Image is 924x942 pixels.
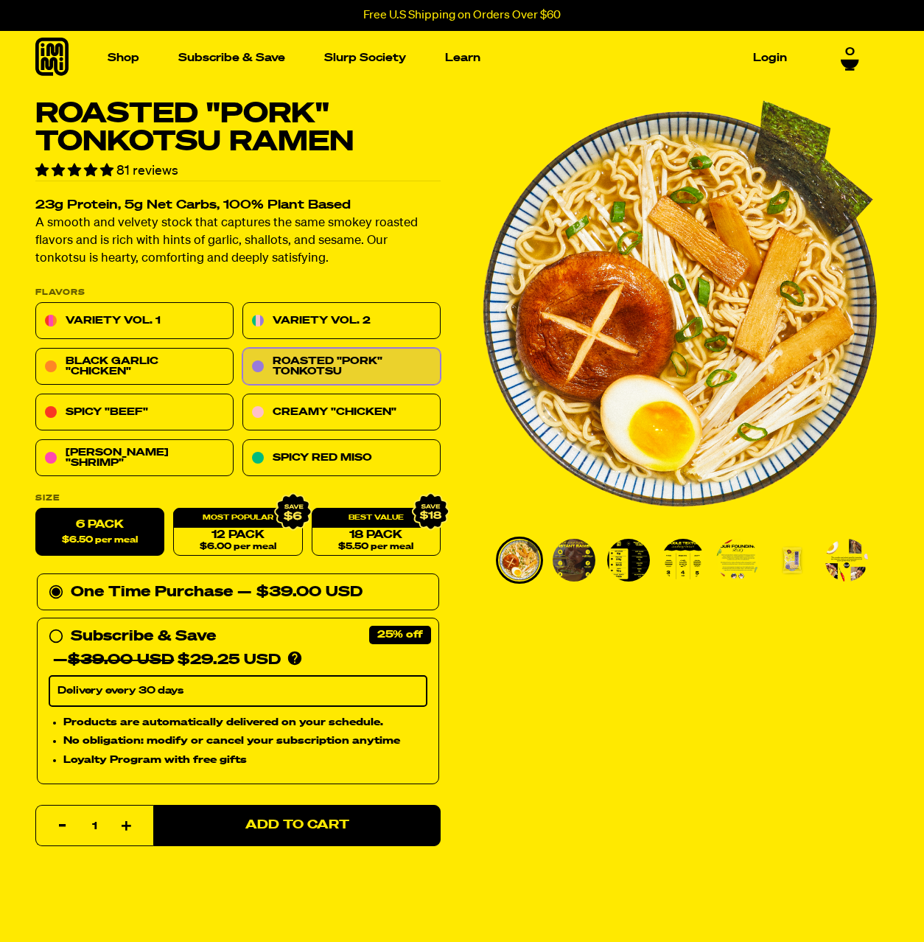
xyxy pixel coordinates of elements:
li: Go to slide 2 [550,537,598,584]
span: $6.00 per meal [200,542,276,552]
a: 18 Pack$5.50 per meal [312,509,441,557]
a: Spicy "Beef" [35,394,234,431]
span: Add to Cart [245,820,349,832]
a: Roasted "Pork" Tonkotsu [242,349,441,385]
p: A smooth and velvety stock that captures the same smokey roasted flavors and is rich with hints o... [35,215,441,268]
span: 81 reviews [116,164,178,178]
h1: Roasted "Pork" Tonkotsu Ramen [35,100,441,156]
li: Go to slide 5 [714,537,761,584]
li: Go to slide 6 [769,537,816,584]
a: Slurp Society [318,46,412,69]
a: 12 Pack$6.00 per meal [173,509,302,557]
select: Subscribe & Save —$39.00 USD$29.25 USD Products are automatically delivered on your schedule. No ... [49,676,427,707]
img: Roasted "Pork" Tonkotsu Ramen [607,539,650,582]
div: PDP main carousel [470,100,889,519]
a: Variety Vol. 1 [35,303,234,340]
img: Roasted "Pork" Tonkotsu Ramen [825,539,868,582]
li: Go to slide 7 [823,537,870,584]
h2: 23g Protein, 5g Net Carbs, 100% Plant Based [35,200,441,212]
a: Shop [102,46,145,69]
a: 0 [841,46,859,71]
a: Subscribe & Save [172,46,291,69]
li: Loyalty Program with free gifts [63,753,427,769]
div: One Time Purchase [49,581,427,604]
li: Go to slide 4 [659,537,707,584]
img: Roasted "Pork" Tonkotsu Ramen [498,539,541,582]
div: — $29.25 USD [53,649,281,672]
li: Go to slide 3 [605,537,652,584]
span: 4.78 stars [35,164,116,178]
span: 0 [845,46,855,59]
a: Variety Vol. 2 [242,303,441,340]
a: Spicy Red Miso [242,440,441,477]
li: 1 of 7 [470,100,889,519]
div: Subscribe & Save [71,625,216,649]
iframe: Marketing Popup [7,873,155,935]
a: Creamy "Chicken" [242,394,441,431]
a: Learn [439,46,486,69]
a: Login [747,46,793,69]
input: quantity [45,806,144,847]
p: Free U.S Shipping on Orders Over $60 [363,9,561,22]
li: No obligation: modify or cancel your subscription anytime [63,733,427,750]
span: $5.50 per meal [338,542,413,552]
li: Go to slide 1 [496,537,543,584]
img: Roasted "Pork" Tonkotsu Ramen [716,539,759,582]
div: PDP main carousel thumbnails [470,537,889,584]
p: Flavors [35,289,441,297]
div: — $39.00 USD [237,581,363,604]
li: Products are automatically delivered on your schedule. [63,714,427,730]
img: Roasted "Pork" Tonkotsu Ramen [771,539,813,582]
img: Roasted "Pork" Tonkotsu Ramen [553,539,595,582]
label: 6 pack [35,509,164,557]
a: Black Garlic "Chicken" [35,349,234,385]
button: Add to Cart [153,805,441,846]
del: $39.00 USD [68,653,174,668]
nav: Main navigation [102,31,793,85]
img: Roasted "Pork" Tonkotsu Ramen [662,539,704,582]
a: [PERSON_NAME] "Shrimp" [35,440,234,477]
label: Size [35,495,441,503]
span: $6.50 per meal [62,536,138,545]
img: Roasted "Pork" Tonkotsu Ramen [470,100,889,519]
